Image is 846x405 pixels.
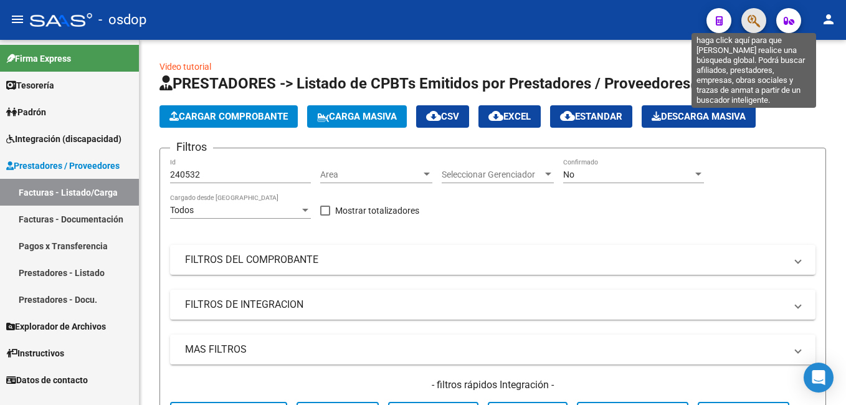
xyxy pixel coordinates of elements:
[307,105,407,128] button: Carga Masiva
[159,62,211,72] a: Video tutorial
[170,335,815,364] mat-expansion-panel-header: MAS FILTROS
[442,169,543,180] span: Seleccionar Gerenciador
[426,111,459,122] span: CSV
[560,111,622,122] span: Estandar
[488,108,503,123] mat-icon: cloud_download
[6,320,106,333] span: Explorador de Archivos
[416,105,469,128] button: CSV
[6,159,120,173] span: Prestadores / Proveedores
[804,363,834,393] div: Open Intercom Messenger
[159,75,690,92] span: PRESTADORES -> Listado de CPBTs Emitidos por Prestadores / Proveedores
[185,343,786,356] mat-panel-title: MAS FILTROS
[488,111,531,122] span: EXCEL
[170,205,194,215] span: Todos
[821,12,836,27] mat-icon: person
[185,253,786,267] mat-panel-title: FILTROS DEL COMPROBANTE
[6,346,64,360] span: Instructivos
[652,111,746,122] span: Descarga Masiva
[335,203,419,218] span: Mostrar totalizadores
[6,373,88,387] span: Datos de contacto
[10,12,25,27] mat-icon: menu
[317,111,397,122] span: Carga Masiva
[170,290,815,320] mat-expansion-panel-header: FILTROS DE INTEGRACION
[690,79,720,91] span: (alt+q)
[560,108,575,123] mat-icon: cloud_download
[6,132,121,146] span: Integración (discapacidad)
[642,105,756,128] button: Descarga Masiva
[170,245,815,275] mat-expansion-panel-header: FILTROS DEL COMPROBANTE
[478,105,541,128] button: EXCEL
[169,111,288,122] span: Cargar Comprobante
[320,169,421,180] span: Area
[159,105,298,128] button: Cargar Comprobante
[170,378,815,392] h4: - filtros rápidos Integración -
[6,105,46,119] span: Padrón
[185,298,786,312] mat-panel-title: FILTROS DE INTEGRACION
[170,138,213,156] h3: Filtros
[642,105,756,128] app-download-masive: Descarga masiva de comprobantes (adjuntos)
[6,52,71,65] span: Firma Express
[550,105,632,128] button: Estandar
[98,6,146,34] span: - osdop
[563,169,574,179] span: No
[426,108,441,123] mat-icon: cloud_download
[6,79,54,92] span: Tesorería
